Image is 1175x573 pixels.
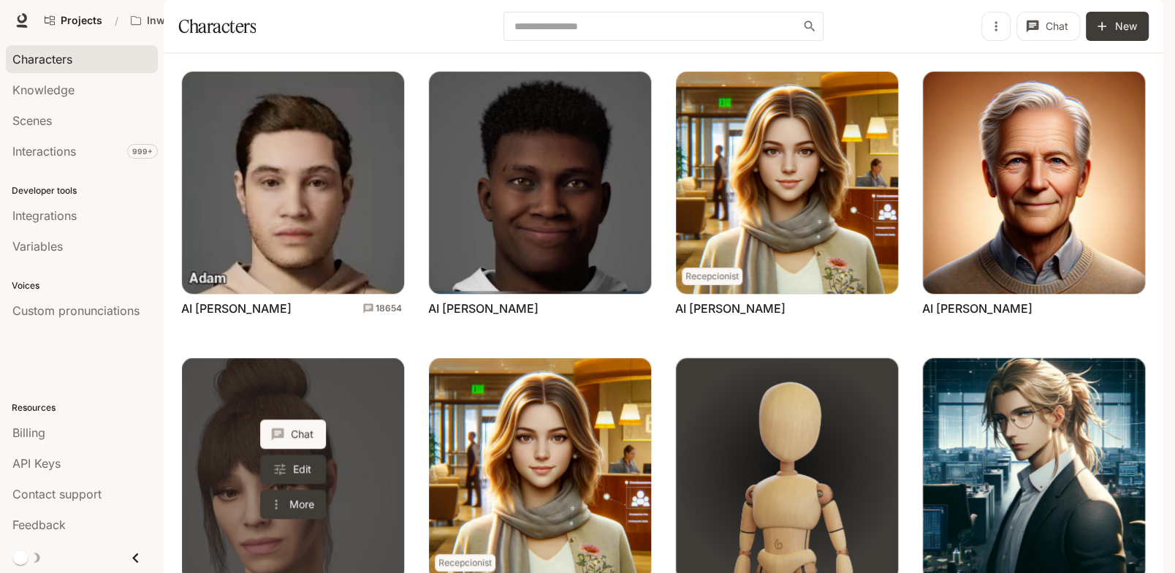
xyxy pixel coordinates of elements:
a: Total conversations [362,302,402,315]
img: AI Aida Carewell [676,72,898,294]
img: AI Adam [182,72,404,294]
button: Chat with AI Anna [260,420,326,449]
div: / [109,13,124,29]
a: Edit AI Anna [260,455,326,484]
p: 18654 [376,302,402,315]
h1: Characters [178,12,256,41]
button: New [1086,12,1149,41]
p: Inworld AI Demos kamil [147,15,229,27]
img: AI Adebayo Ogunlesi [429,72,651,294]
a: AI [PERSON_NAME] [922,300,1033,316]
button: Open workspace menu [124,6,251,35]
a: AI [PERSON_NAME] [675,300,786,316]
button: Chat [1016,12,1080,41]
button: More actions [260,490,326,519]
a: Go to projects [38,6,109,35]
span: Projects [61,15,102,27]
img: AI Alfred von Cache [923,72,1145,294]
a: AI [PERSON_NAME] [428,300,539,316]
a: AI [PERSON_NAME] [181,300,292,316]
